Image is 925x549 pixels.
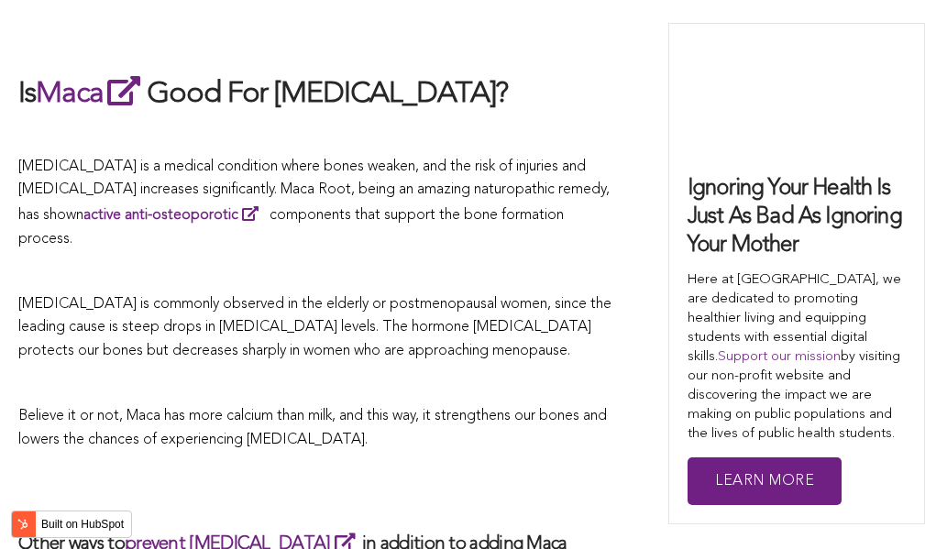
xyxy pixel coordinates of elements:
label: Built on HubSpot [34,512,131,536]
iframe: Chat Widget [833,461,925,549]
span: Believe it or not, Maca has more calcium than milk, and this way, it strengthens our bones and lo... [18,409,607,447]
h2: Is Good For [MEDICAL_DATA]? [18,72,614,115]
button: Built on HubSpot [11,511,132,538]
span: [MEDICAL_DATA] is commonly observed in the elderly or postmenopausal women, since the leading cau... [18,297,611,358]
a: active anti-osteoporotic [83,208,266,223]
span: [MEDICAL_DATA] is a medical condition where bones weaken, and the risk of injuries and [MEDICAL_D... [18,159,610,247]
img: HubSpot sprocket logo [12,513,34,535]
a: Maca [36,80,147,109]
a: Learn More [688,457,842,506]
